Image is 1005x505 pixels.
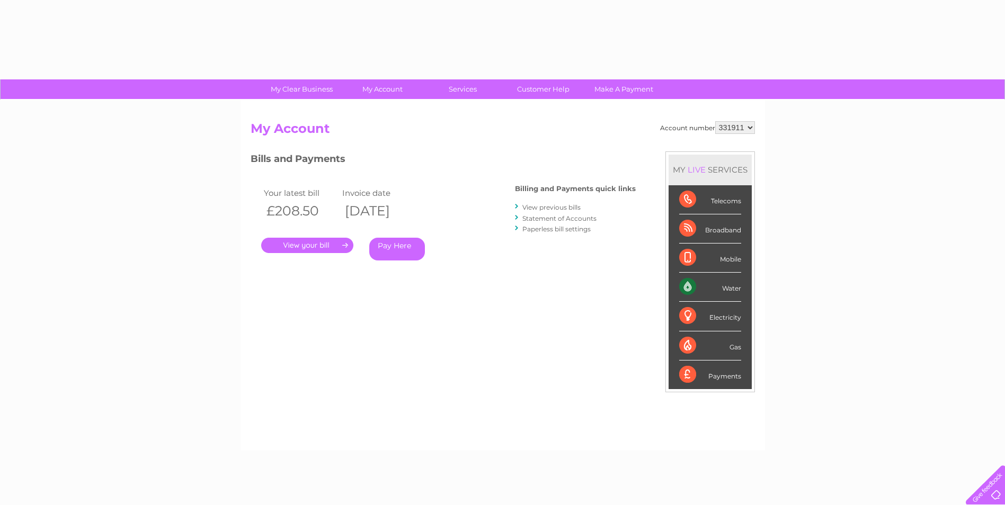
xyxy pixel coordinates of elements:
[261,238,353,253] a: .
[522,203,581,211] a: View previous bills
[679,360,741,389] div: Payments
[258,79,345,99] a: My Clear Business
[340,186,419,200] td: Invoice date
[419,79,506,99] a: Services
[580,79,668,99] a: Make A Payment
[369,238,425,260] a: Pay Here
[251,151,636,170] h3: Bills and Payments
[261,186,340,200] td: Your latest bill
[679,302,741,331] div: Electricity
[679,244,741,273] div: Mobile
[251,121,755,141] h2: My Account
[660,121,755,134] div: Account number
[522,225,591,233] a: Paperless bill settings
[679,273,741,302] div: Water
[340,200,419,222] th: [DATE]
[522,214,597,222] a: Statement of Accounts
[500,79,587,99] a: Customer Help
[261,200,340,222] th: £208.50
[515,185,636,193] h4: Billing and Payments quick links
[679,331,741,360] div: Gas
[679,185,741,214] div: Telecoms
[686,165,708,175] div: LIVE
[669,155,752,185] div: MY SERVICES
[339,79,426,99] a: My Account
[679,214,741,244] div: Broadband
